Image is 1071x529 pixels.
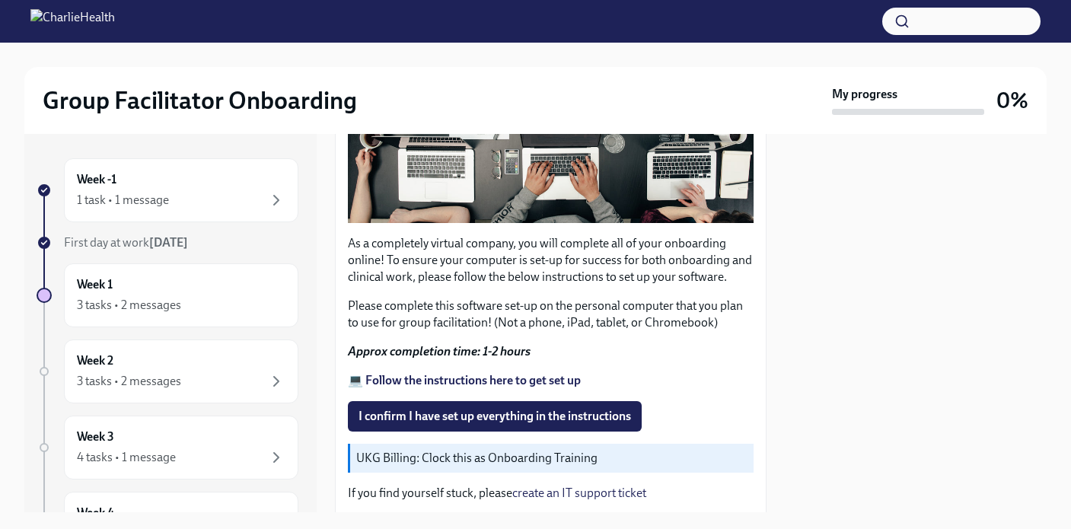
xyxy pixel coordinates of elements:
a: 💻 Follow the instructions here to get set up [348,373,581,387]
div: 3 tasks • 2 messages [77,297,181,314]
div: 4 tasks • 1 message [77,449,176,466]
p: Please complete this software set-up on the personal computer that you plan to use for group faci... [348,298,754,331]
strong: Approx completion time: 1-2 hours [348,344,531,359]
span: I confirm I have set up everything in the instructions [359,409,631,424]
h6: Week -1 [77,171,116,188]
a: Week 23 tasks • 2 messages [37,339,298,403]
a: create an IT support ticket [512,486,646,500]
p: If you find yourself stuck, please [348,485,754,502]
h6: Week 3 [77,429,114,445]
img: CharlieHealth [30,9,115,33]
a: Week 34 tasks • 1 message [37,416,298,480]
h6: Week 4 [77,505,114,521]
div: 3 tasks • 2 messages [77,373,181,390]
strong: My progress [832,86,897,103]
h2: Group Facilitator Onboarding [43,85,357,116]
h6: Week 2 [77,352,113,369]
div: 1 task • 1 message [77,192,169,209]
p: As a completely virtual company, you will complete all of your onboarding online! To ensure your ... [348,235,754,285]
a: Week -11 task • 1 message [37,158,298,222]
h6: Week 1 [77,276,113,293]
span: First day at work [64,235,188,250]
button: I confirm I have set up everything in the instructions [348,401,642,432]
strong: [DATE] [149,235,188,250]
p: UKG Billing: Clock this as Onboarding Training [356,450,747,467]
a: First day at work[DATE] [37,234,298,251]
h3: 0% [996,87,1028,114]
a: Week 13 tasks • 2 messages [37,263,298,327]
